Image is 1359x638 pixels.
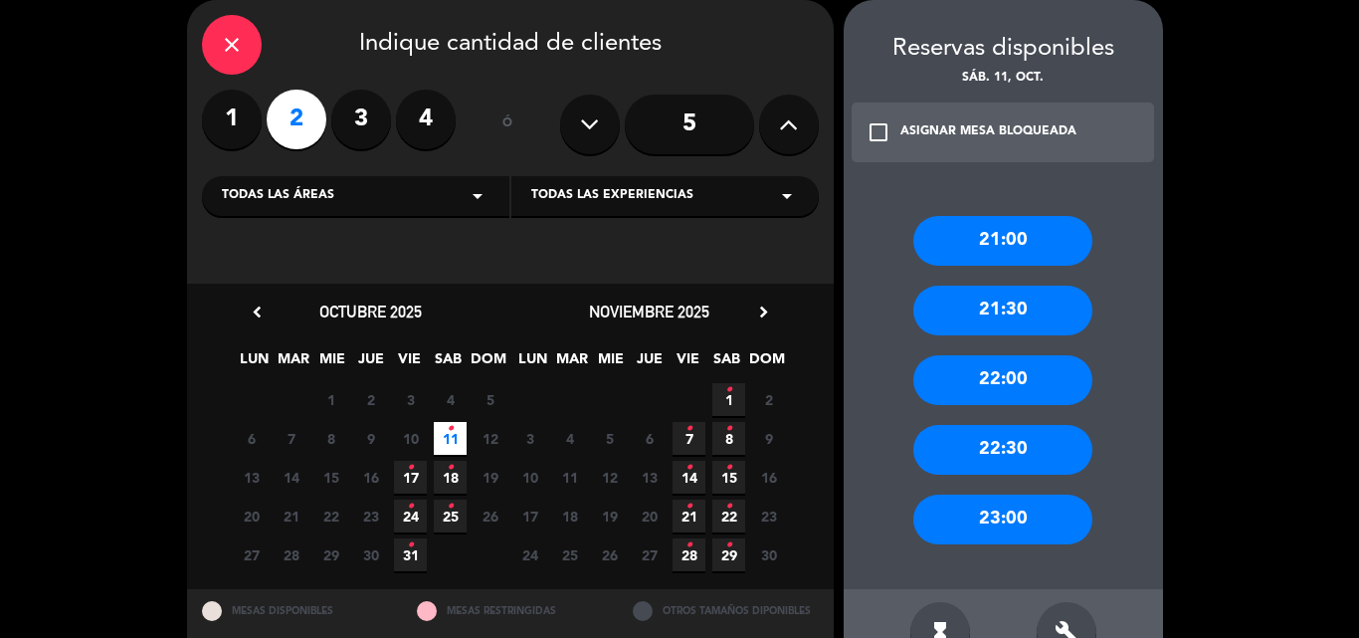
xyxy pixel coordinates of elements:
[593,538,626,571] span: 26
[710,347,743,380] span: SAB
[913,355,1092,405] div: 22:00
[466,184,489,208] i: arrow_drop_down
[752,422,785,455] span: 9
[407,491,414,523] i: •
[275,422,307,455] span: 7
[725,491,732,523] i: •
[314,422,347,455] span: 8
[319,302,422,321] span: octubre 2025
[434,461,467,494] span: 18
[685,530,692,561] i: •
[900,122,1076,142] div: ASIGNAR MESA BLOQUEADA
[202,90,262,149] label: 1
[407,530,414,561] i: •
[394,383,427,416] span: 3
[633,422,666,455] span: 6
[844,69,1163,89] div: sáb. 11, oct.
[594,347,627,380] span: MIE
[474,461,506,494] span: 19
[752,461,785,494] span: 16
[712,500,745,532] span: 22
[553,422,586,455] span: 4
[238,347,271,380] span: LUN
[672,347,704,380] span: VIE
[314,461,347,494] span: 15
[589,302,709,321] span: noviembre 2025
[712,461,745,494] span: 15
[712,383,745,416] span: 1
[447,452,454,484] i: •
[275,500,307,532] span: 21
[593,422,626,455] span: 5
[685,452,692,484] i: •
[187,589,403,632] div: MESAS DISPONIBLES
[222,186,334,206] span: Todas las áreas
[275,461,307,494] span: 14
[247,302,268,322] i: chevron_left
[513,422,546,455] span: 3
[447,491,454,523] i: •
[393,347,426,380] span: VIE
[354,538,387,571] span: 30
[867,120,890,144] i: check_box_outline_blank
[913,425,1092,475] div: 22:30
[725,452,732,484] i: •
[474,422,506,455] span: 12
[471,347,503,380] span: DOM
[673,461,705,494] span: 14
[555,347,588,380] span: MAR
[202,15,819,75] div: Indique cantidad de clientes
[314,383,347,416] span: 1
[235,461,268,494] span: 13
[633,538,666,571] span: 27
[673,422,705,455] span: 7
[354,461,387,494] span: 16
[235,538,268,571] span: 27
[402,589,618,632] div: MESAS RESTRINGIDAS
[476,90,540,159] div: ó
[275,538,307,571] span: 28
[673,500,705,532] span: 21
[749,347,782,380] span: DOM
[513,538,546,571] span: 24
[354,347,387,380] span: JUE
[434,422,467,455] span: 11
[913,216,1092,266] div: 21:00
[394,422,427,455] span: 10
[712,538,745,571] span: 29
[685,413,692,445] i: •
[712,422,745,455] span: 8
[235,500,268,532] span: 20
[633,347,666,380] span: JUE
[618,589,834,632] div: OTROS TAMAÑOS DIPONIBLES
[553,500,586,532] span: 18
[434,383,467,416] span: 4
[447,413,454,445] i: •
[725,374,732,406] i: •
[633,461,666,494] span: 13
[394,461,427,494] span: 17
[314,500,347,532] span: 22
[314,538,347,571] span: 29
[354,383,387,416] span: 2
[407,452,414,484] i: •
[513,461,546,494] span: 10
[267,90,326,149] label: 2
[396,90,456,149] label: 4
[331,90,391,149] label: 3
[354,500,387,532] span: 23
[685,491,692,523] i: •
[752,500,785,532] span: 23
[725,530,732,561] i: •
[752,538,785,571] span: 30
[913,495,1092,544] div: 23:00
[220,33,244,57] i: close
[673,538,705,571] span: 28
[474,500,506,532] span: 26
[775,184,799,208] i: arrow_drop_down
[593,461,626,494] span: 12
[434,500,467,532] span: 25
[235,422,268,455] span: 6
[753,302,774,322] i: chevron_right
[553,538,586,571] span: 25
